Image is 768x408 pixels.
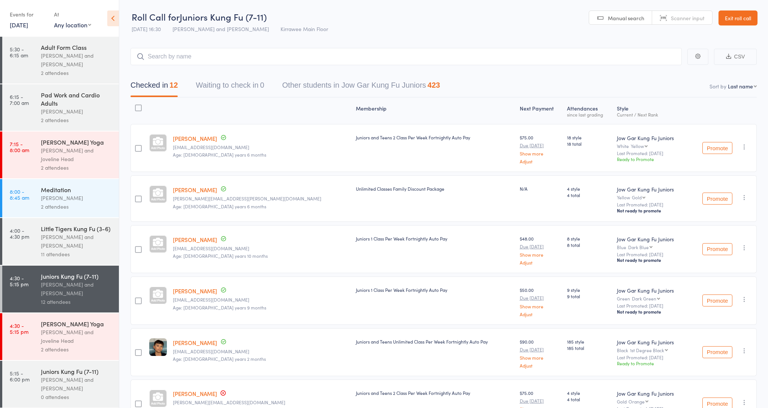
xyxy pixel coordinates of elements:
[280,25,328,33] span: Kirrawee Main Floor
[702,193,732,205] button: Promote
[617,134,685,142] div: Jow Gar Kung Fu Juniors
[520,252,561,257] a: Show more
[41,185,112,194] div: Meditation
[196,77,264,97] button: Waiting to check in0
[617,309,685,315] div: Not ready to promote
[520,363,561,368] a: Adjust
[2,84,119,131] a: 6:15 -7:00 amPad Work and Cardio Adults[PERSON_NAME]2 attendees
[260,81,264,89] div: 0
[520,260,561,265] a: Adjust
[10,275,28,287] time: 4:30 - 5:15 pm
[608,14,644,22] span: Manual search
[130,48,682,65] input: Search by name
[617,208,685,214] div: Not ready to promote
[617,195,685,200] div: Yellow
[41,250,112,259] div: 11 attendees
[173,390,217,398] a: [PERSON_NAME]
[628,399,645,404] div: Orange
[520,287,561,316] div: $50.00
[132,25,161,33] span: [DATE] 16:30
[41,393,112,401] div: 0 attendees
[567,242,611,248] span: 8 total
[617,303,685,308] small: Last Promoted: [DATE]
[564,101,614,121] div: Atten­dances
[41,320,112,328] div: [PERSON_NAME] Yoga
[567,185,611,192] span: 4 style
[130,77,178,97] button: Checked in12
[517,101,564,121] div: Next Payment
[614,101,688,121] div: Style
[173,304,266,311] span: Age: [DEMOGRAPHIC_DATA] years 9 months
[41,107,112,116] div: [PERSON_NAME]
[10,46,28,58] time: 5:30 - 6:15 am
[356,338,513,345] div: Juniors and Teens Unlimited Class Per Week Fortnightly Auto Pay
[173,400,350,405] small: melanie.matthews2233@gmail.com
[617,156,685,162] div: Ready to Promote
[520,151,561,156] a: Show more
[41,51,112,69] div: [PERSON_NAME] and [PERSON_NAME]
[173,349,350,354] small: Dr.ccliu@gmail.com
[169,81,178,89] div: 12
[41,233,112,250] div: [PERSON_NAME] and [PERSON_NAME]
[356,287,513,293] div: Juniors 1 Class Per Week Fortnightly Auto Pay
[173,196,350,201] small: kendall.bascetta@gmail.com
[173,203,266,209] span: Age: [DEMOGRAPHIC_DATA] years 6 months
[2,218,119,265] a: 4:00 -4:30 pmLittle Tigers Kung Fu (3-6)[PERSON_NAME] and [PERSON_NAME]11 attendees
[10,227,29,239] time: 4:00 - 4:30 pm
[41,69,112,77] div: 2 attendees
[41,280,112,297] div: [PERSON_NAME] and [PERSON_NAME]
[41,138,112,146] div: [PERSON_NAME] Yoga
[617,235,685,243] div: Jow Gar Kung Fu Juniors
[617,245,685,250] div: Blue
[41,224,112,233] div: Little Tigers Kung Fu (3-6)
[718,10,757,25] a: Exit roll call
[520,185,561,192] div: N/A
[567,192,611,198] span: 4 total
[2,37,119,84] a: 5:30 -6:15 amAdult Form Class[PERSON_NAME] and [PERSON_NAME]2 attendees
[520,244,561,249] small: Due [DATE]
[10,8,46,21] div: Events for
[617,143,685,148] div: White
[520,295,561,300] small: Due [DATE]
[632,195,642,200] div: Gold
[714,49,757,65] button: CSV
[567,235,611,242] span: 8 style
[173,339,217,347] a: [PERSON_NAME]
[2,179,119,217] a: 8:00 -8:45 amMeditation[PERSON_NAME]2 attendees
[617,348,685,353] div: Black
[617,390,685,397] div: Jow Gar Kung Fu Juniors
[41,146,112,163] div: [PERSON_NAME] and Joveline Head
[353,101,516,121] div: Membership
[617,287,685,294] div: Jow Gar Kung Fu Juniors
[617,399,685,404] div: Gold
[54,21,91,29] div: Any location
[41,194,112,202] div: [PERSON_NAME]
[173,135,217,142] a: [PERSON_NAME]
[628,245,649,250] div: Dark Blue
[630,348,664,353] div: 1st Degree Black
[520,143,561,148] small: Due [DATE]
[2,132,119,178] a: 7:15 -8:00 am[PERSON_NAME] Yoga[PERSON_NAME] and Joveline Head2 attendees
[173,253,268,259] span: Age: [DEMOGRAPHIC_DATA] years 10 months
[10,370,30,382] time: 5:15 - 6:00 pm
[10,323,28,335] time: 4:30 - 5:15 pm
[173,287,217,295] a: [PERSON_NAME]
[520,134,561,164] div: $75.00
[41,91,112,107] div: Pad Work and Cardio Adults
[356,235,513,242] div: Juniors 1 Class Per Week Fortnightly Auto Pay
[282,77,440,97] button: Other students in Jow Gar Kung Fu Juniors423
[173,151,266,158] span: Age: [DEMOGRAPHIC_DATA] years 6 months
[41,328,112,345] div: [PERSON_NAME] and Joveline Head
[617,151,685,156] small: Last Promoted: [DATE]
[617,338,685,346] div: Jow Gar Kung Fu Juniors
[10,94,29,106] time: 6:15 - 7:00 am
[132,10,180,23] span: Roll Call for
[173,297,350,302] small: jenna_lea_8@hotmail.com
[520,235,561,265] div: $48.00
[567,338,611,345] span: 185 style
[41,367,112,375] div: Juniors Kung Fu (7-11)
[702,243,732,255] button: Promote
[149,338,167,356] img: image1751542561.png
[41,202,112,211] div: 2 attendees
[567,140,611,147] span: 18 total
